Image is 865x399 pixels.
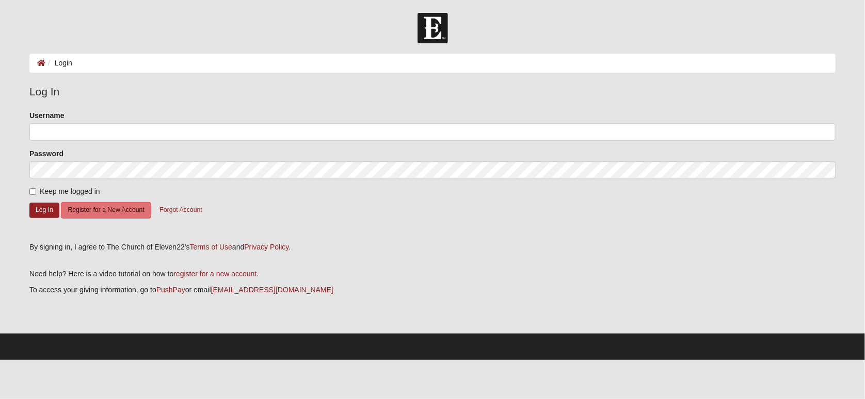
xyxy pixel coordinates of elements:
[29,269,836,279] p: Need help? Here is a video tutorial on how to .
[190,243,232,251] a: Terms of Use
[29,203,59,218] button: Log In
[29,84,836,100] legend: Log In
[29,285,836,295] p: To access your giving information, go to or email
[45,58,72,69] li: Login
[211,286,333,294] a: [EMAIL_ADDRESS][DOMAIN_NAME]
[418,13,448,43] img: Church of Eleven22 Logo
[173,270,257,278] a: register for a new account
[156,286,185,294] a: PushPay
[29,242,836,253] div: By signing in, I agree to The Church of Eleven22's and .
[40,187,100,195] span: Keep me logged in
[244,243,289,251] a: Privacy Policy
[61,202,151,218] button: Register for a New Account
[29,110,65,121] label: Username
[153,202,209,218] button: Forgot Account
[29,188,36,195] input: Keep me logged in
[29,148,63,159] label: Password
